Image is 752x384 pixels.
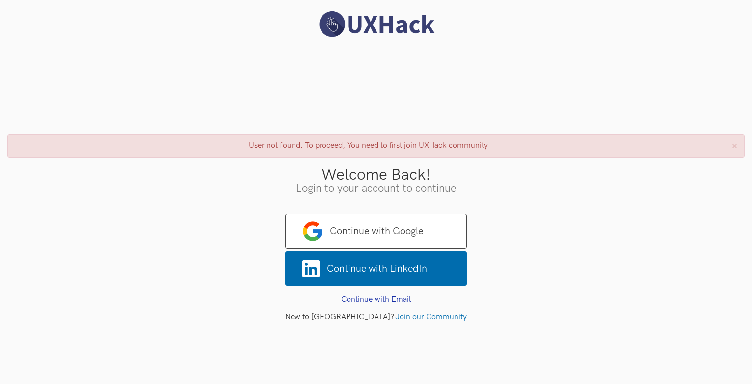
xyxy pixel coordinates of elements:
a: Continue with Google [285,214,467,249]
a: Join our Community [395,312,467,322]
span: User not found. To proceed, You need to first join UXHack community [249,141,488,150]
img: google-logo.png [303,221,322,241]
a: Continue with Email [341,295,411,304]
a: Continue with LinkedIn [285,251,467,286]
span: New to [GEOGRAPHIC_DATA]? [285,312,394,322]
h3: Welcome Back! [7,167,745,183]
button: × [732,141,737,151]
img: UXHack logo [315,10,437,39]
h3: Login to your account to continue [7,183,745,194]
